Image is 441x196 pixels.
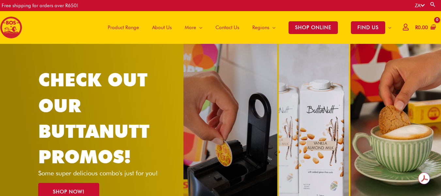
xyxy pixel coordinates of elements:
[146,11,178,44] a: About Us
[96,11,398,44] nav: Site Navigation
[38,69,150,168] a: CHECK OUT OUR BUTTANUTT PROMOS!
[252,18,269,37] span: Regions
[415,25,418,30] span: R
[101,11,146,44] a: Product Range
[289,21,338,34] span: SHOP ONLINE
[152,18,172,37] span: About Us
[38,170,169,176] p: Some super delicious combo's just for you!
[108,18,139,37] span: Product Range
[414,20,436,35] a: View Shopping Cart, empty
[351,21,385,34] span: FIND US
[209,11,246,44] a: Contact Us
[215,18,239,37] span: Contact Us
[415,25,428,30] bdi: 0.00
[178,11,209,44] a: More
[282,11,344,44] a: SHOP ONLINE
[415,3,425,9] a: ZA
[246,11,282,44] a: Regions
[185,18,196,37] span: More
[430,1,436,8] a: Search button
[53,189,85,194] span: SHOP NOW!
